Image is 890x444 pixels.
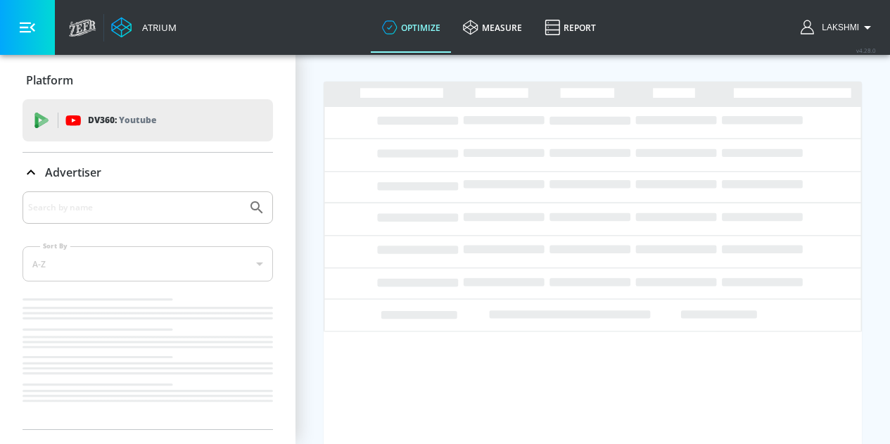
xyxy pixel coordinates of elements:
div: Platform [23,61,273,100]
input: Search by name [28,198,241,217]
span: login as: lakshmi.radhakrishnan@involvedmedia.ca [816,23,859,32]
nav: list of Advertiser [23,293,273,429]
label: Sort By [40,241,70,250]
p: Youtube [119,113,156,127]
a: optimize [371,2,452,53]
p: Platform [26,72,73,88]
div: Advertiser [23,191,273,429]
p: DV360: [88,113,156,128]
p: Advertiser [45,165,101,180]
div: Atrium [136,21,177,34]
a: Report [533,2,607,53]
div: DV360: Youtube [23,99,273,141]
span: v 4.28.0 [856,46,876,54]
a: measure [452,2,533,53]
div: A-Z [23,246,273,281]
button: Lakshmi [801,19,876,36]
div: Advertiser [23,153,273,192]
a: Atrium [111,17,177,38]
